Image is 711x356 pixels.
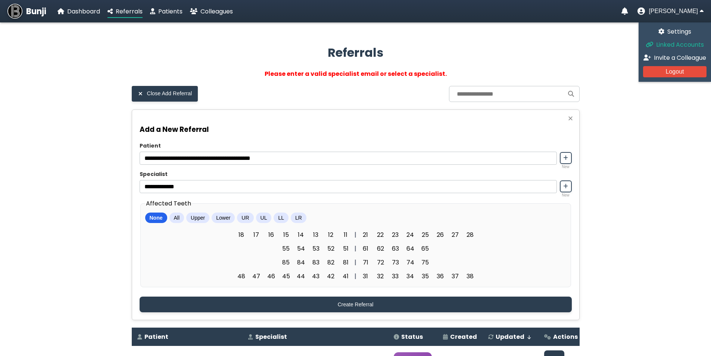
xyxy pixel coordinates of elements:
[359,242,372,255] span: 61
[237,213,253,223] button: UR
[374,229,387,241] span: 22
[291,213,306,223] button: LR
[352,230,359,239] div: |
[145,199,192,208] legend: Affected Teeth
[309,256,322,269] span: 83
[389,242,402,255] span: 63
[352,272,359,281] div: |
[324,242,337,255] span: 52
[389,229,402,241] span: 23
[132,328,243,346] th: Patient
[463,270,477,282] span: 38
[339,229,352,241] span: 11
[418,242,432,255] span: 65
[309,270,322,282] span: 43
[132,44,580,62] h2: Referrals
[403,256,417,269] span: 74
[279,270,293,282] span: 45
[389,256,402,269] span: 73
[264,270,278,282] span: 46
[565,114,575,123] button: Close
[339,270,352,282] span: 41
[643,53,707,62] a: Invite a Colleague
[637,7,704,15] button: User menu
[294,256,308,269] span: 84
[279,229,293,241] span: 15
[234,229,248,241] span: 18
[448,270,462,282] span: 37
[667,27,691,36] span: Settings
[483,328,539,346] th: Updated
[147,90,192,97] span: Close Add Referral
[140,124,572,135] h3: Add a New Referral
[116,7,143,16] span: Referrals
[374,256,387,269] span: 72
[324,229,337,241] span: 12
[418,270,432,282] span: 35
[294,242,308,255] span: 54
[403,270,417,282] span: 34
[643,27,707,36] a: Settings
[57,7,100,16] a: Dashboard
[279,256,293,269] span: 85
[243,328,388,346] th: Specialist
[339,256,352,269] span: 81
[656,40,704,49] span: Linked Accounts
[374,242,387,255] span: 62
[158,7,183,16] span: Patients
[107,7,143,16] a: Referrals
[621,7,628,15] a: Notifications
[324,256,337,269] span: 82
[169,213,184,223] button: All
[389,270,402,282] span: 33
[654,53,706,62] span: Invite a Colleague
[359,256,372,269] span: 71
[145,213,167,223] button: None
[374,270,387,282] span: 32
[279,242,293,255] span: 55
[274,213,289,223] button: LL
[539,328,583,346] th: Actions
[643,40,707,49] a: Linked Accounts
[309,242,322,255] span: 53
[256,213,272,223] button: UL
[132,69,580,78] div: Please enter a valid specialist email or select a specialist.
[294,270,308,282] span: 44
[7,4,22,19] img: Bunji Dental Referral Management
[666,68,684,75] span: Logout
[339,242,352,255] span: 51
[26,5,46,18] span: Bunji
[649,8,698,15] span: [PERSON_NAME]
[294,229,308,241] span: 14
[132,86,198,102] button: Close Add Referral
[433,229,447,241] span: 26
[140,142,572,150] label: Patient
[359,229,372,241] span: 21
[418,229,432,241] span: 25
[186,213,209,223] button: Upper
[7,4,46,19] a: Bunji
[190,7,233,16] a: Colleagues
[359,270,372,282] span: 31
[249,270,263,282] span: 47
[403,229,417,241] span: 24
[643,66,707,77] button: Logout
[324,270,337,282] span: 42
[150,7,183,16] a: Patients
[388,328,437,346] th: Status
[352,258,359,267] div: |
[448,229,462,241] span: 27
[309,229,322,241] span: 13
[140,297,572,312] button: Create Referral
[352,244,359,253] div: |
[140,170,572,178] label: Specialist
[418,256,432,269] span: 75
[249,229,263,241] span: 17
[463,229,477,241] span: 28
[264,229,278,241] span: 16
[212,213,235,223] button: Lower
[433,270,447,282] span: 36
[200,7,233,16] span: Colleagues
[403,242,417,255] span: 64
[234,270,248,282] span: 48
